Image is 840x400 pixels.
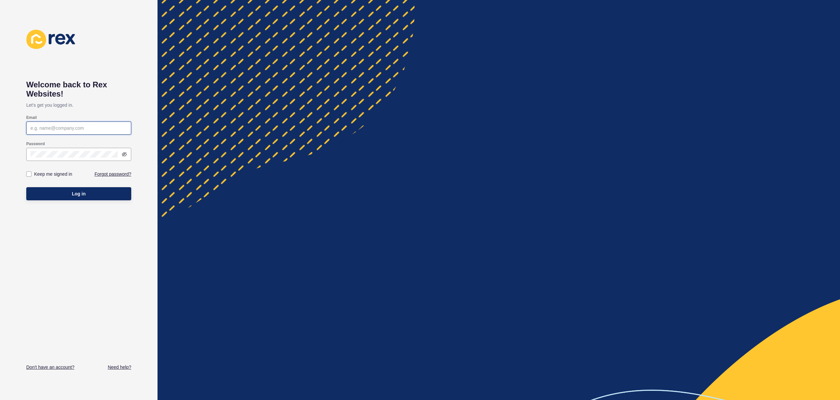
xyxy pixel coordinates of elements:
[26,80,131,99] h1: Welcome back to Rex Websites!
[26,115,37,120] label: Email
[26,187,131,200] button: Log in
[31,125,127,131] input: e.g. name@company.com
[94,171,131,177] a: Forgot password?
[26,141,45,146] label: Password
[72,190,86,197] span: Log in
[26,364,74,370] a: Don't have an account?
[26,99,131,112] p: Let's get you logged in.
[34,171,72,177] label: Keep me signed in
[108,364,131,370] a: Need help?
